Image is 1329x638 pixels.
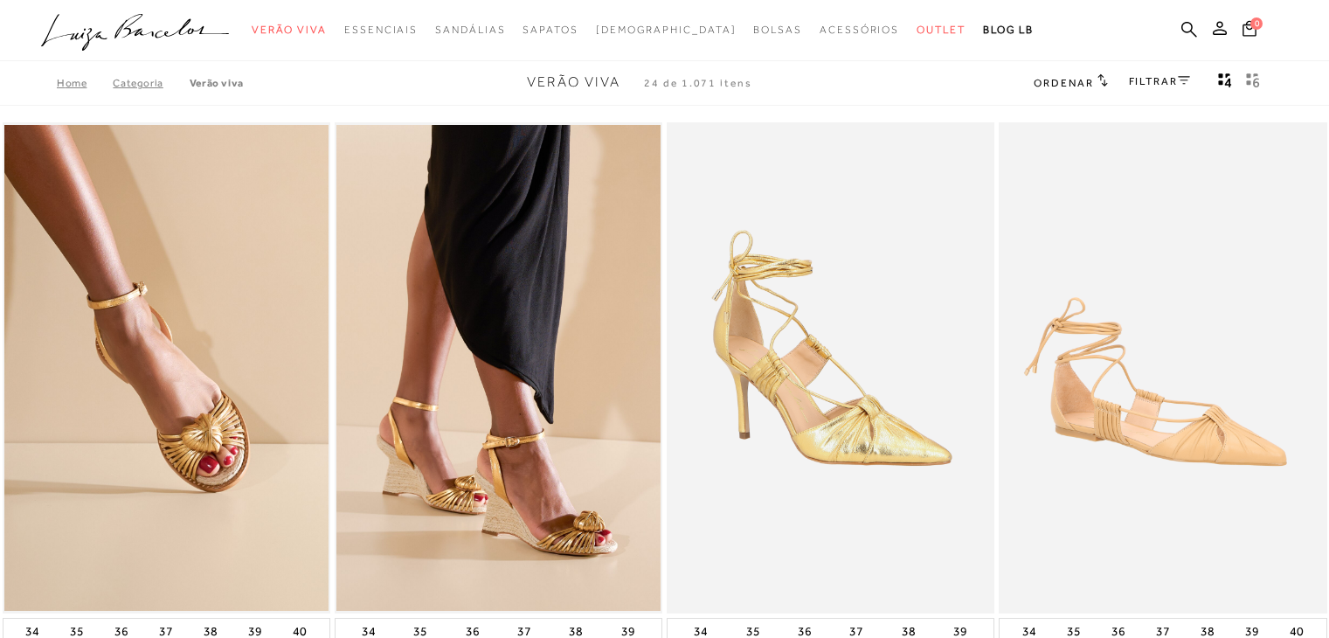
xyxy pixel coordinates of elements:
[1213,72,1237,94] button: Mostrar 4 produtos por linha
[252,24,327,36] span: Verão Viva
[596,24,737,36] span: [DEMOGRAPHIC_DATA]
[820,24,899,36] span: Acessórios
[523,24,578,36] span: Sapatos
[344,24,418,36] span: Essenciais
[917,24,966,36] span: Outlet
[190,77,244,89] a: Verão Viva
[820,14,899,46] a: noSubCategoriesText
[57,77,113,89] a: Home
[252,14,327,46] a: noSubCategoriesText
[1000,125,1325,612] img: SAPATILHA EM COURO BEGE AREIA COM AMARRAÇÃO
[4,125,329,612] img: RASTEIRA OURO COM SOLADO EM JUTÁ
[4,125,329,612] a: RASTEIRA OURO COM SOLADO EM JUTÁ RASTEIRA OURO COM SOLADO EM JUTÁ
[917,14,966,46] a: noSubCategoriesText
[435,24,505,36] span: Sandálias
[983,24,1034,36] span: BLOG LB
[1034,77,1093,89] span: Ordenar
[336,125,661,612] a: SANDÁLIA ANABELA OURO COM SALTO ALTO EM JUTA SANDÁLIA ANABELA OURO COM SALTO ALTO EM JUTA
[113,77,189,89] a: Categoria
[344,14,418,46] a: noSubCategoriesText
[644,77,752,89] span: 24 de 1.071 itens
[1000,125,1325,612] a: SAPATILHA EM COURO BEGE AREIA COM AMARRAÇÃO SAPATILHA EM COURO BEGE AREIA COM AMARRAÇÃO
[435,14,505,46] a: noSubCategoriesText
[527,74,620,90] span: Verão Viva
[668,125,993,612] img: SCARPIN SALTO ALTO EM METALIZADO OURO COM AMARRAÇÃO
[753,24,802,36] span: Bolsas
[1129,75,1190,87] a: FILTRAR
[983,14,1034,46] a: BLOG LB
[1250,17,1263,30] span: 0
[596,14,737,46] a: noSubCategoriesText
[753,14,802,46] a: noSubCategoriesText
[523,14,578,46] a: noSubCategoriesText
[668,125,993,612] a: SCARPIN SALTO ALTO EM METALIZADO OURO COM AMARRAÇÃO SCARPIN SALTO ALTO EM METALIZADO OURO COM AMA...
[1241,72,1265,94] button: gridText6Desc
[1237,19,1262,43] button: 0
[336,125,661,612] img: SANDÁLIA ANABELA OURO COM SALTO ALTO EM JUTA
